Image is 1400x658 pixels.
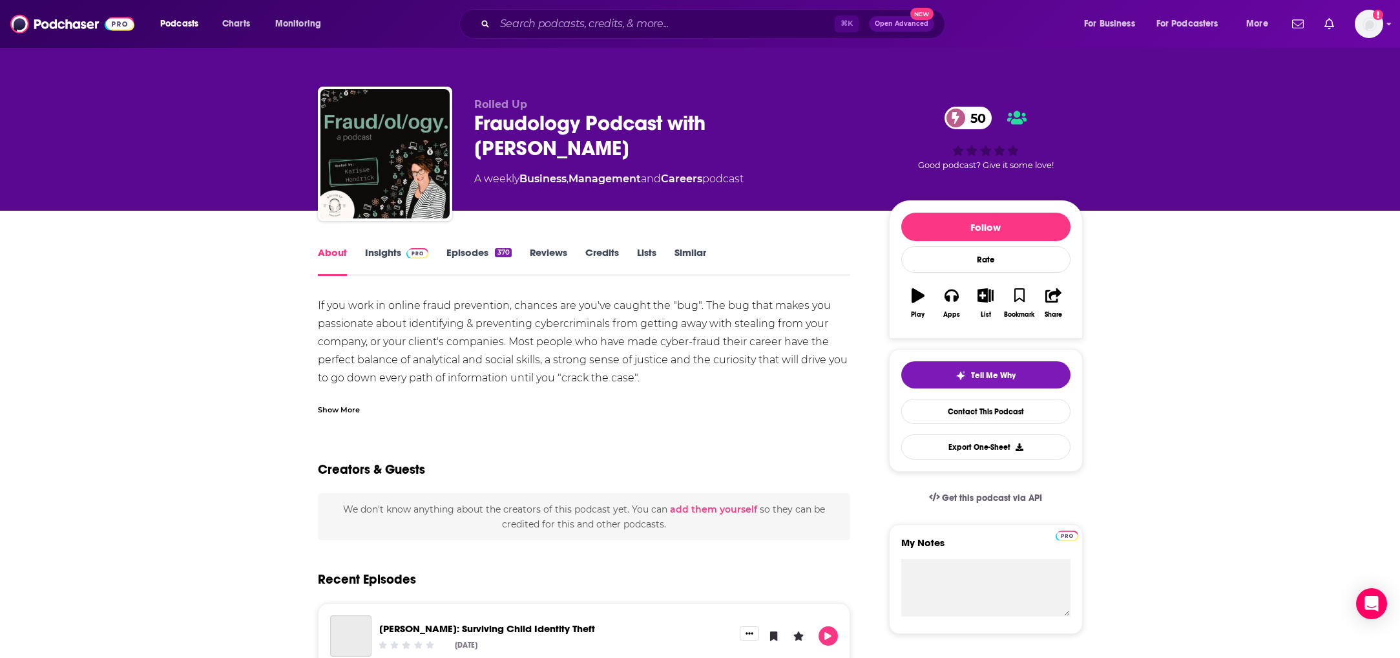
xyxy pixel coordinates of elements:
button: Leave a Rating [789,626,808,646]
button: Show profile menu [1355,10,1383,38]
button: Bookmark Episode [764,626,784,646]
span: New [910,8,934,20]
button: open menu [266,14,338,34]
a: Pro website [1056,529,1078,541]
button: add them yourself [670,504,757,515]
button: Open AdvancedNew [869,16,934,32]
div: Rate [901,246,1071,273]
div: 370 [495,248,511,257]
span: Tell Me Why [971,370,1016,381]
input: Search podcasts, credits, & more... [495,14,835,34]
span: Open Advanced [875,21,928,27]
div: Search podcasts, credits, & more... [472,9,957,39]
button: Bookmark [1003,280,1036,326]
span: Rolled Up [474,98,527,111]
a: Show notifications dropdown [1287,13,1309,35]
a: 50 [945,107,992,129]
div: Apps [943,311,960,319]
a: Contact This Podcast [901,399,1071,424]
div: Open Intercom Messenger [1356,588,1387,619]
h2: Creators & Guests [318,462,425,478]
span: Podcasts [160,15,198,33]
a: Reviews [530,246,567,276]
button: Apps [935,280,968,326]
span: For Business [1084,15,1135,33]
a: Charts [214,14,258,34]
button: Show More Button [740,626,759,641]
button: open menu [151,14,215,34]
div: A weekly podcast [474,171,744,187]
div: Play [911,311,925,319]
span: More [1246,15,1268,33]
img: Fraudology Podcast with Karisse Hendrick [320,89,450,218]
div: 50Good podcast? Give it some love! [889,98,1083,178]
a: Recent Episodes [318,571,416,588]
div: [DATE] [455,641,477,650]
button: Play [901,280,935,326]
a: Credits [585,246,619,276]
a: Show notifications dropdown [1319,13,1339,35]
span: and [641,173,661,185]
span: Monitoring [275,15,321,33]
span: Get this podcast via API [942,493,1042,504]
a: Management [569,173,641,185]
a: Renata Galvão: Surviving Child Identity Theft [379,622,595,635]
div: If you work in online fraud prevention, chances are you've caught the "bug". The bug that makes y... [318,297,851,586]
button: Share [1036,280,1070,326]
button: List [968,280,1002,326]
span: For Podcasters [1156,15,1218,33]
img: Podchaser Pro [1056,531,1078,541]
span: ⌘ K [835,16,859,32]
a: Careers [661,173,702,185]
a: Episodes370 [446,246,511,276]
button: Follow [901,213,1071,241]
button: tell me why sparkleTell Me Why [901,361,1071,388]
img: tell me why sparkle [956,370,966,381]
img: Podchaser Pro [406,248,429,259]
span: 50 [957,107,992,129]
div: Share [1045,311,1062,319]
svg: Add a profile image [1373,10,1383,20]
span: Charts [222,15,250,33]
button: open menu [1148,14,1237,34]
a: Business [519,173,567,185]
button: open menu [1075,14,1151,34]
div: Bookmark [1004,311,1034,319]
a: Get this podcast via API [919,482,1053,514]
button: Play [819,626,838,646]
button: Export One-Sheet [901,434,1071,460]
button: open menu [1237,14,1284,34]
span: We don't know anything about the creators of this podcast yet . You can so they can be credited f... [343,504,825,529]
a: Lists [637,246,656,276]
img: User Profile [1355,10,1383,38]
a: About [318,246,347,276]
a: InsightsPodchaser Pro [365,246,429,276]
div: Community Rating: 0 out of 5 [377,640,435,650]
span: , [567,173,569,185]
label: My Notes [901,536,1071,559]
a: Similar [674,246,706,276]
span: Good podcast? Give it some love! [918,160,1054,170]
div: List [981,311,991,319]
span: Logged in as ehladik [1355,10,1383,38]
img: Podchaser - Follow, Share and Rate Podcasts [10,12,134,36]
a: Renata Galvão: Surviving Child Identity Theft [330,615,371,657]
